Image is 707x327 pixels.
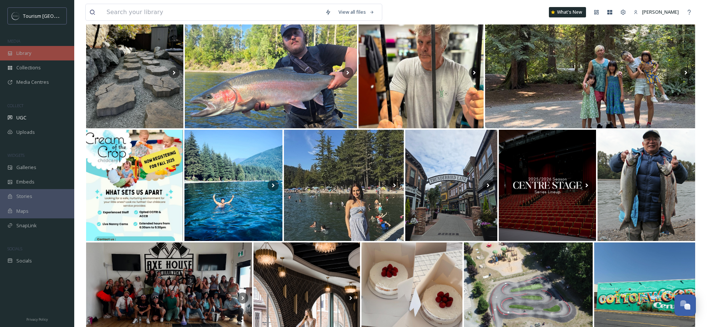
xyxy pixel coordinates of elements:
span: SOCIALS [7,246,22,251]
span: Stories [16,193,32,200]
span: Privacy Policy [26,317,48,322]
img: 📍District 1881 チリワックにあるユニバみたいなエリア🎠 雑貨屋さんとかレストランがあって うちらはメキシカンレストランで食事🇲🇽 チリワック初めて行ったけど 雰囲気良い街やったな～... [405,130,497,241]
button: Open Chat [674,294,696,316]
a: What's New [549,7,586,17]
span: SnapLink [16,222,37,229]
a: Privacy Policy [26,314,48,323]
span: Maps [16,208,29,215]
span: Uploads [16,129,35,136]
span: COLLECT [7,103,23,108]
span: Tourism [GEOGRAPHIC_DATA] [23,12,89,19]
a: [PERSON_NAME] [630,5,683,19]
span: Galleries [16,164,36,171]
span: Library [16,50,31,57]
img: Fish of a lifetime, 43 inch northern Steelhead , truly grateful for the opportunity to chase thes... [185,17,357,128]
img: Another camping days at Cultus Lake✨ Beautifully hot days, lots of swimming, and endless giggles ... [485,17,695,128]
span: [PERSON_NAME] [642,9,679,15]
input: Search your library [103,4,321,20]
a: View all files [335,5,378,19]
img: Sharing one precious memory on this day each year. Althought my dad’s casts were unpredictably al... [598,130,695,241]
img: OMNISEND%20Email%20Square%20Images%20.png [12,12,19,20]
span: MEDIA [7,38,20,44]
span: Collections [16,64,41,71]
span: UGC [16,114,26,121]
img: Richard Needs Your Help! This COULD be him Sept 19th if we can't help him make bail! You see, he ... [359,17,484,128]
span: Socials [16,257,32,264]
span: Embeds [16,178,35,185]
span: WIDGETS [7,152,24,158]
img: 🔄 Project Status: Loading… We’re about 70% complete on this transformation, and the best part is ... [86,17,183,128]
img: Contact us today for a tour! #daycare #childcare #childrenscentre #chilliwack #chilliwackbc #pres... [86,130,183,241]
img: A little sunshine, a little water, and calm 🤍🌊☀️ . . . #CultusLake #LakeVibes #NatureEscape #harr... [284,130,404,241]
img: Stillness hits different here🌊/⛰️ #beachlife #lake #views #canada #bc #surreylife #cultuslake #ch... [184,130,282,241]
span: Media Centres [16,79,49,86]
img: Prepare to be amazed by the Centre Stage series - performances that command your attention with b... [499,130,596,241]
